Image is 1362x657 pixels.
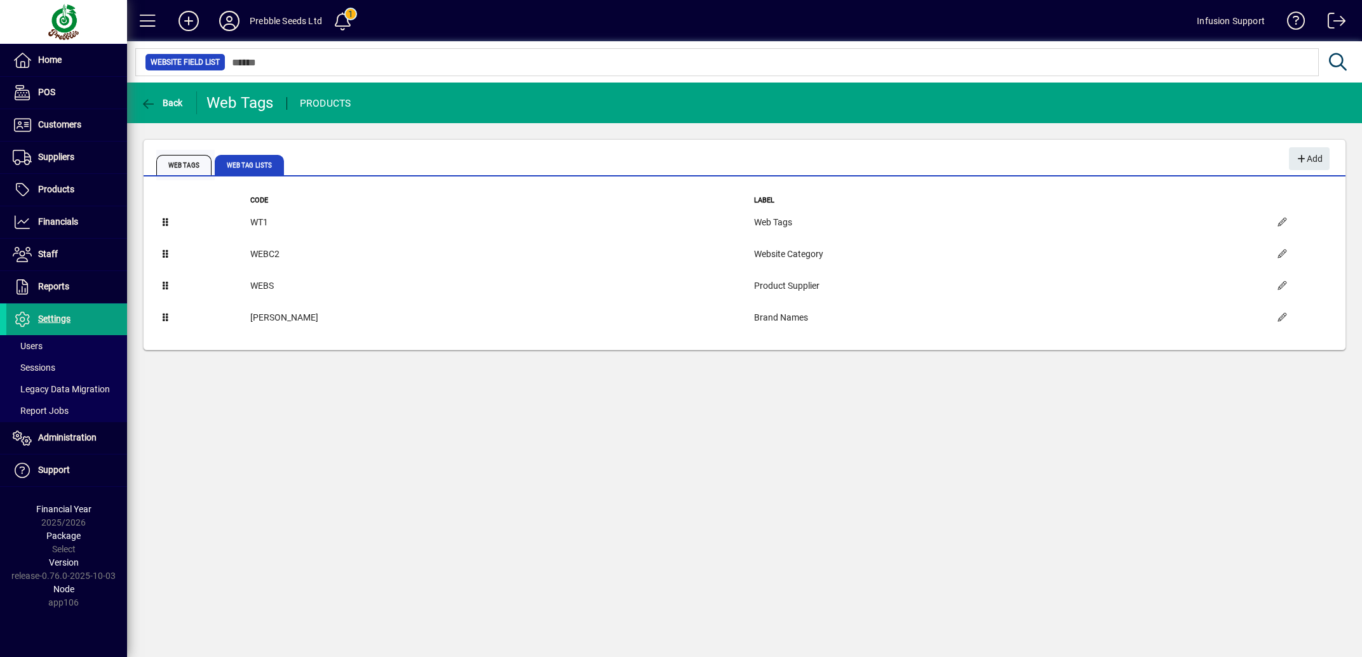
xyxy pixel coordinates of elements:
a: Products [6,174,127,206]
span: Legacy Data Migration [13,384,110,394]
a: Reports [6,271,127,303]
span: Settings [38,314,71,324]
span: Web Tag Lists [215,155,284,175]
span: Support [38,465,70,475]
button: Add [168,10,209,32]
button: Edit [1267,239,1297,270]
a: Administration [6,422,127,454]
span: Administration [38,432,97,442]
a: Users [6,335,127,357]
span: Package [46,531,81,541]
th: Label [753,195,1266,207]
a: Suppliers [6,142,127,173]
span: Add [1295,149,1323,169]
td: Website Category [753,239,1266,270]
button: Edit [1267,208,1297,238]
td: Web Tags [753,207,1266,239]
a: Financials [6,206,127,238]
span: Back [140,98,183,108]
td: Brand Names [753,302,1266,334]
span: POS [38,87,55,97]
span: Node [53,584,74,594]
td: Product Supplier [753,270,1266,302]
div: Prebble Seeds Ltd [250,11,322,31]
div: Infusion Support [1197,11,1265,31]
div: Web Tags [206,93,274,113]
td: WEBS [250,270,753,302]
span: Sessions [13,362,55,373]
a: Knowledge Base [1278,3,1305,44]
span: Reports [38,281,69,291]
span: Suppliers [38,152,74,162]
div: PRODUCTS [300,93,351,114]
span: Users [13,341,43,351]
button: Back [137,91,186,114]
span: Customers [38,119,81,129]
a: Home [6,44,127,76]
th: Code [250,195,753,207]
span: Financial Year [36,504,91,514]
span: Version [49,557,79,567]
app-page-header-button: Back [127,91,197,114]
a: Legacy Data Migration [6,378,127,400]
span: Products [38,184,74,194]
td: WT1 [250,207,753,239]
button: Profile [209,10,250,32]
span: Financials [38,216,78,227]
a: Staff [6,239,127,270]
a: Customers [6,109,127,141]
span: Website Field List [151,56,220,69]
span: Home [38,55,62,65]
button: Edit [1267,303,1297,333]
td: [PERSON_NAME] [250,302,753,334]
span: Report Jobs [13,406,69,416]
a: POS [6,77,127,109]
button: Edit [1267,271,1297,302]
span: Staff [38,249,58,259]
span: Web Tags [156,155,212,175]
button: Add [1289,147,1330,170]
a: Logout [1318,3,1346,44]
a: Support [6,455,127,486]
a: Report Jobs [6,400,127,421]
td: WEBC2 [250,239,753,270]
a: Sessions [6,357,127,378]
